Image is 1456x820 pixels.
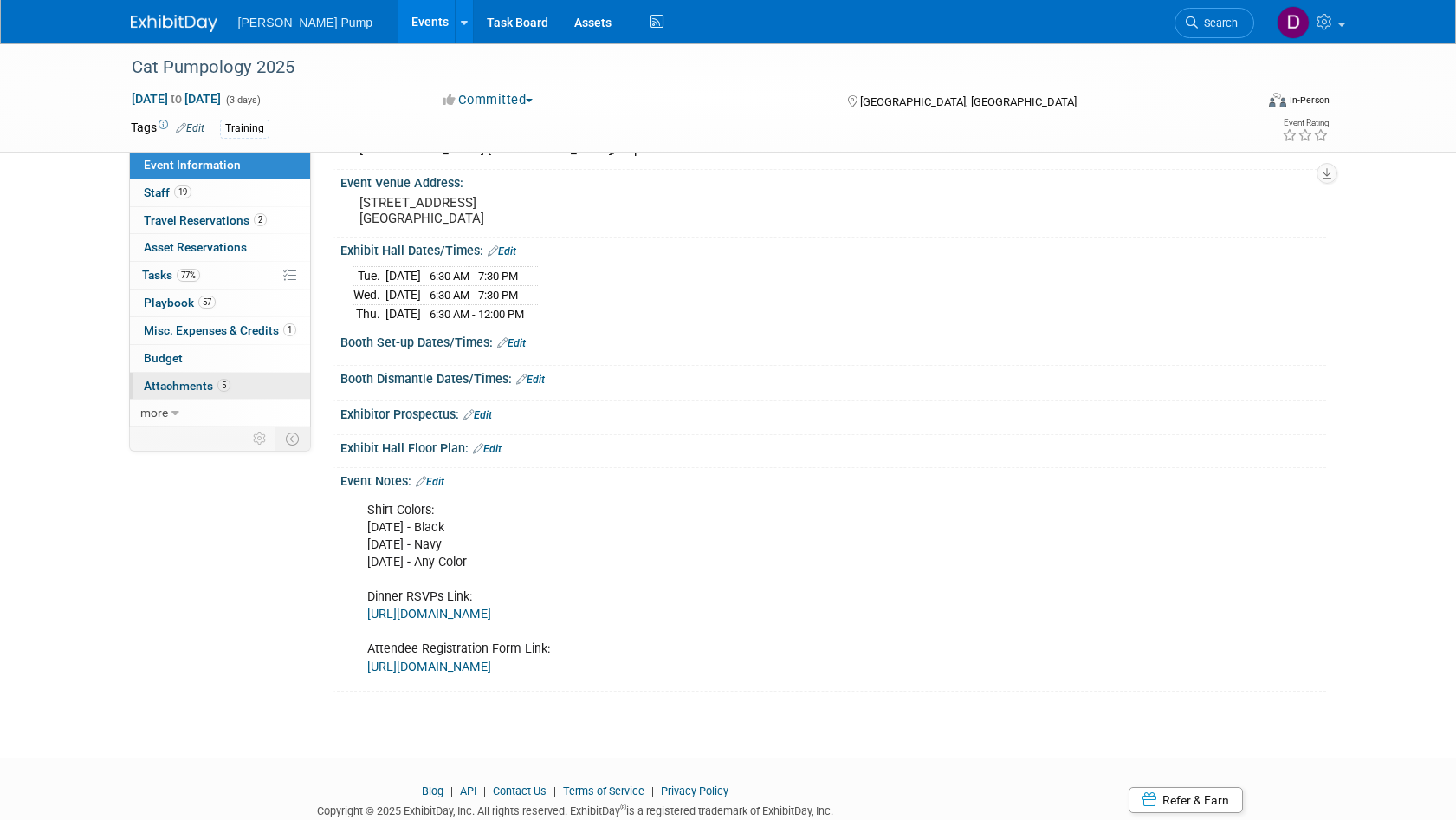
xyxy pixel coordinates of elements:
a: Refer & Earn [1129,787,1243,813]
button: Committed [437,91,540,109]
td: Personalize Event Tab Strip [245,427,275,450]
td: Thu. [353,304,385,322]
span: Playbook [144,296,216,309]
a: Edit [416,476,444,488]
div: Event Format [1152,90,1330,116]
img: Format-Inperson.png [1269,93,1286,107]
span: (3 days) [224,94,261,106]
span: 19 [174,185,191,198]
span: Tasks [142,268,200,282]
td: Toggle Event Tabs [275,427,310,450]
a: Edit [473,443,502,455]
a: more [130,400,310,426]
a: Terms of Service [563,784,644,797]
div: Exhibit Hall Floor Plan: [340,435,1326,458]
span: | [479,784,490,797]
a: Staff19 [130,179,310,206]
a: Attachments5 [130,373,310,400]
a: Blog [422,784,443,797]
span: Event Information [144,158,241,172]
span: 6:30 AM - 12:00 PM [430,308,524,321]
div: Cat Pumpology 2025 [126,52,1228,83]
span: Travel Reservations [144,213,267,227]
img: Del Ritz [1277,6,1310,39]
td: [DATE] [385,267,421,286]
span: | [549,784,560,797]
a: Edit [516,374,545,386]
div: Exhibitor Prospectus: [340,401,1326,424]
div: Booth Set-up Dates/Times: [340,329,1326,352]
a: Misc. Expenses & Credits1 [130,317,310,344]
a: Privacy Policy [661,784,728,797]
a: Edit [488,245,516,257]
span: Budget [144,351,183,365]
a: [URL][DOMAIN_NAME] [367,660,491,674]
span: [PERSON_NAME] Pump [238,16,373,29]
a: Search [1175,8,1254,38]
div: Event Rating [1282,119,1329,127]
span: [GEOGRAPHIC_DATA], [GEOGRAPHIC_DATA] [860,95,1077,108]
span: to [168,92,184,106]
span: 6:30 AM - 7:30 PM [430,270,518,283]
span: Misc. Expenses & Credits [144,323,296,337]
span: 77% [177,269,200,282]
div: Training [220,120,269,138]
span: 5 [217,379,230,392]
a: Playbook57 [130,290,310,316]
sup: ® [620,803,626,812]
span: Search [1198,16,1238,29]
span: Staff [144,185,191,199]
img: ExhibitDay [131,15,217,32]
td: [DATE] [385,286,421,305]
span: [DATE] [DATE] [131,91,222,107]
td: [DATE] [385,304,421,322]
div: Event Notes: [340,468,1326,491]
div: Copyright © 2025 ExhibitDay, Inc. All rights reserved. ExhibitDay is a registered trademark of Ex... [131,799,1021,819]
a: Contact Us [493,784,547,797]
span: Attachments [144,379,230,393]
div: Event Venue Address: [340,170,1326,192]
span: 6:30 AM - 7:30 PM [430,289,518,302]
a: Edit [176,122,204,134]
span: more [140,406,168,420]
span: | [446,784,457,797]
span: 57 [198,296,216,309]
div: Booth Dismantle Dates/Times: [340,366,1326,388]
a: Travel Reservations2 [130,207,310,234]
td: Tags [131,119,204,139]
div: Shirt Colors: [DATE] - Black [DATE] - Navy [DATE] - Any Color Dinner RSVPs Link: Attendee Registr... [355,493,1136,685]
span: Asset Reservations [144,240,247,254]
a: Edit [497,337,526,349]
a: Edit [463,409,492,421]
a: API [460,784,476,797]
span: 2 [254,213,267,226]
div: Exhibit Hall Dates/Times: [340,238,1326,260]
span: 1 [283,323,296,336]
td: Tue. [353,267,385,286]
a: [URL][DOMAIN_NAME] [367,607,491,622]
span: | [647,784,658,797]
pre: [STREET_ADDRESS] [GEOGRAPHIC_DATA] [359,195,732,226]
a: Event Information [130,152,310,179]
div: In-Person [1289,94,1330,107]
a: Asset Reservations [130,234,310,261]
td: Wed. [353,286,385,305]
a: Budget [130,345,310,372]
a: Tasks77% [130,262,310,289]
